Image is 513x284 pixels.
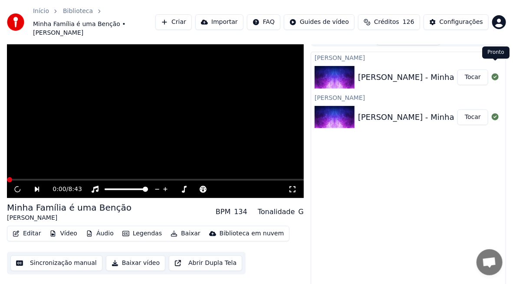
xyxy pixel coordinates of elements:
[247,14,280,30] button: FAQ
[424,14,489,30] button: Configurações
[311,52,506,63] div: [PERSON_NAME]
[7,13,24,31] img: youka
[82,228,117,240] button: Áudio
[63,7,93,16] a: Biblioteca
[33,7,49,16] a: Início
[311,92,506,102] div: [PERSON_NAME]
[234,207,247,217] div: 134
[53,185,73,194] div: /
[46,228,81,240] button: Vídeo
[106,255,165,271] button: Baixar vídeo
[258,207,295,217] div: Tonalidade
[33,20,155,37] span: Minha Família é uma Benção • [PERSON_NAME]
[403,18,414,26] span: 126
[7,201,132,214] div: Minha Família é uma Benção
[119,228,165,240] button: Legendas
[169,255,242,271] button: Abrir Dupla Tela
[299,207,304,217] div: G
[167,228,204,240] button: Baixar
[284,14,355,30] button: Guides de vídeo
[7,214,132,222] div: [PERSON_NAME]
[216,207,230,217] div: BPM
[457,109,488,125] button: Tocar
[10,255,102,271] button: Sincronização manual
[457,69,488,85] button: Tocar
[220,229,284,238] div: Biblioteca em nuvem
[155,14,192,30] button: Criar
[53,185,66,194] span: 0:00
[68,185,82,194] span: 8:43
[358,14,420,30] button: Créditos126
[9,228,44,240] button: Editar
[482,46,510,59] div: Pronto
[440,18,483,26] div: Configurações
[195,14,243,30] button: Importar
[374,18,399,26] span: Créditos
[33,7,155,37] nav: breadcrumb
[477,249,503,275] div: Bate-papo aberto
